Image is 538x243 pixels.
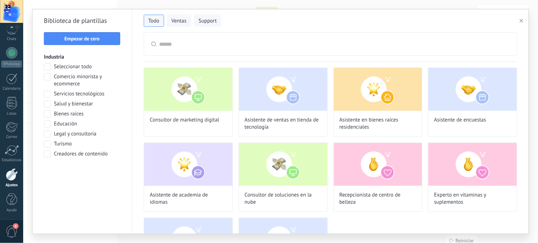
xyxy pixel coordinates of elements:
[54,120,77,128] span: Educación
[199,18,217,25] span: Support
[1,183,22,188] div: Ajustes
[54,150,108,158] span: Creadores de contenido
[434,116,486,124] span: Asistente de encuestas
[245,116,322,131] span: Asistente de ventas en tienda de tecnología
[13,223,19,229] span: 4
[44,15,121,26] h2: Biblioteca de plantillas
[340,192,417,206] span: Recepcionista de centro de belleza
[239,143,328,186] img: Consultor de soluciones en la nube
[54,73,121,88] span: Comercio minorista y ecommerce
[54,130,96,138] span: Legal y consultoría
[44,54,121,60] h3: Industria
[428,143,517,186] img: Experto en vitaminas y suplementos
[239,68,328,111] img: Asistente de ventas en tienda de tecnología
[144,143,233,186] img: Asistente de academia de idiomas
[428,68,517,111] img: Asistente de encuestas
[1,111,22,116] div: Listas
[54,140,72,148] span: Turismo
[54,90,105,98] span: Servicios tecnológicos
[144,68,233,111] img: Consultor de marketing digital
[334,143,422,186] img: Recepcionista de centro de belleza
[44,32,120,45] button: Empezar de cero
[167,15,191,27] button: Ventas
[1,61,22,68] div: WhatsApp
[54,63,92,70] span: Seleccionar todo
[1,208,22,213] div: Ayuda
[194,15,222,27] button: Support
[1,135,22,139] div: Correo
[150,116,219,124] span: Consultor de marketing digital
[54,110,83,118] span: Bienes raíces
[434,192,511,206] span: Experto en vitaminas y suplementos
[144,15,164,27] button: Todo
[1,86,22,91] div: Calendario
[340,116,417,131] span: Asistente en bienes raíces residenciales
[1,158,22,163] div: Estadísticas
[148,18,159,25] span: Todo
[65,36,100,41] span: Empezar de cero
[150,192,227,206] span: Asistente de academia de idiomas
[245,192,322,206] span: Consultor de soluciones en la nube
[1,37,22,41] div: Chats
[54,100,93,108] span: Salud y bienestar
[334,68,422,111] img: Asistente en bienes raíces residenciales
[172,18,187,25] span: Ventas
